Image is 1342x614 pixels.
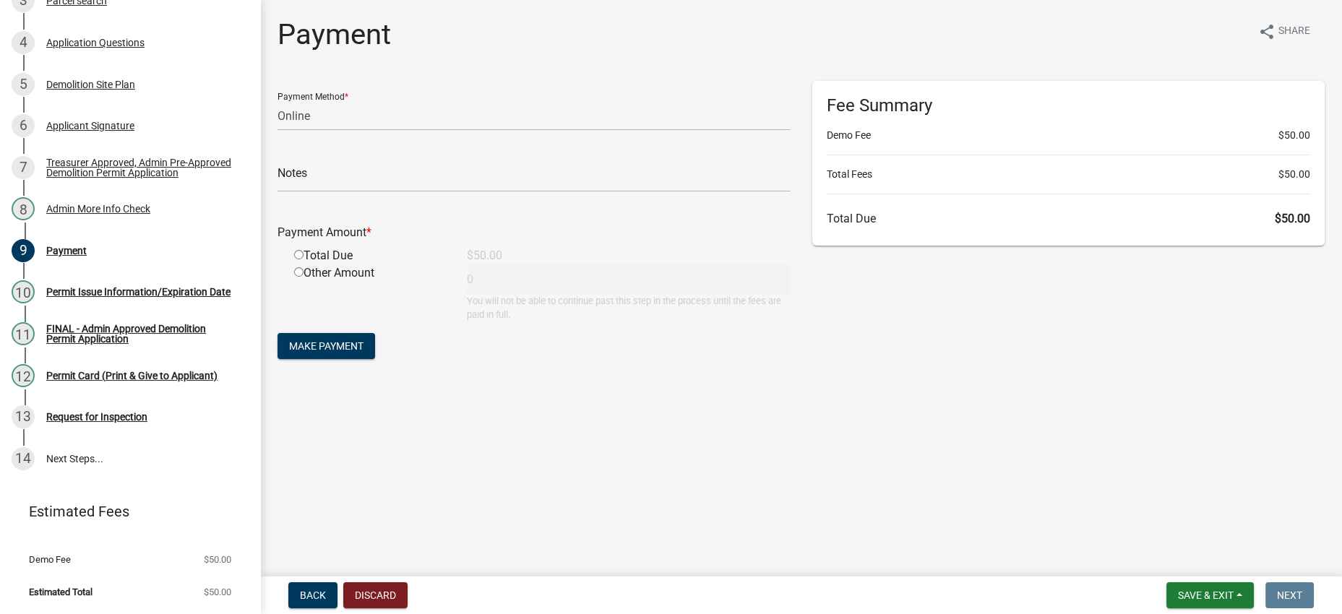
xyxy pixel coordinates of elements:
span: $50.00 [1275,212,1310,225]
span: Save & Exit [1178,589,1234,601]
span: $50.00 [1278,167,1310,182]
button: Discard [343,582,408,608]
i: share [1258,23,1276,40]
button: Back [288,582,337,608]
span: Back [300,589,326,601]
span: $50.00 [204,587,231,597]
div: Demolition Site Plan [46,79,135,90]
div: Total Due [283,247,456,264]
div: Payment Amount [267,224,801,241]
a: Estimated Fees [12,497,237,526]
div: 4 [12,31,35,54]
h6: Fee Summary [827,95,1311,116]
button: Make Payment [278,333,375,359]
h6: Total Due [827,212,1311,225]
div: Admin More Info Check [46,204,150,214]
div: 12 [12,364,35,387]
span: Demo Fee [29,555,71,564]
div: Other Amount [283,264,456,321]
button: Save & Exit [1166,582,1254,608]
div: Application Questions [46,38,145,48]
span: $50.00 [1278,128,1310,143]
div: 11 [12,322,35,345]
div: Payment [46,246,87,256]
div: 14 [12,447,35,470]
li: Total Fees [827,167,1311,182]
li: Demo Fee [827,128,1311,143]
div: 6 [12,114,35,137]
div: 7 [12,156,35,179]
div: 5 [12,73,35,96]
button: Next [1265,582,1314,608]
div: Request for Inspection [46,412,147,422]
div: Permit Issue Information/Expiration Date [46,287,231,297]
div: 8 [12,197,35,220]
span: Estimated Total [29,587,93,597]
span: Make Payment [289,340,364,352]
button: shareShare [1247,17,1322,46]
span: Share [1278,23,1310,40]
div: FINAL - Admin Approved Demolition Permit Application [46,324,237,344]
div: Applicant Signature [46,121,134,131]
div: Permit Card (Print & Give to Applicant) [46,371,218,381]
div: 13 [12,405,35,428]
span: $50.00 [204,555,231,564]
span: Next [1277,589,1302,601]
h1: Payment [278,17,391,52]
div: 10 [12,280,35,303]
div: 9 [12,239,35,262]
div: Treasurer Approved, Admin Pre-Approved Demolition Permit Application [46,157,237,178]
